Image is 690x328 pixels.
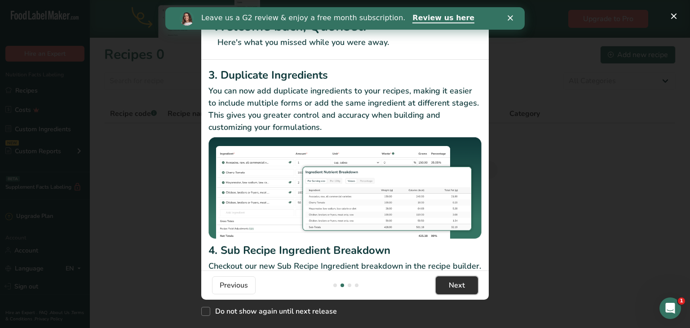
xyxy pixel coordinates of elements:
[659,297,681,319] iframe: Intercom live chat
[212,276,256,294] button: Previous
[208,67,482,83] h2: 3. Duplicate Ingredients
[436,276,478,294] button: Next
[208,242,482,258] h2: 4. Sub Recipe Ingredient Breakdown
[208,260,482,297] p: Checkout our new Sub Recipe Ingredient breakdown in the recipe builder. You can now see your Reci...
[208,137,482,239] img: Duplicate Ingredients
[208,85,482,133] p: You can now add duplicate ingredients to your recipes, making it easier to include multiple forms...
[678,297,685,305] span: 1
[449,280,465,291] span: Next
[210,307,337,316] span: Do not show again until next release
[342,8,351,13] div: Close
[212,36,478,49] p: Here's what you missed while you were away.
[220,280,248,291] span: Previous
[165,7,525,30] iframe: Intercom live chat banner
